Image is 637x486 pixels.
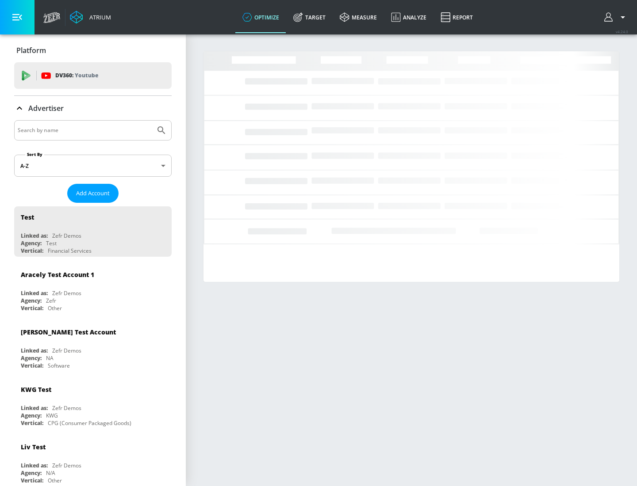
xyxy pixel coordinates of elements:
a: optimize [235,1,286,33]
div: KWG Test [21,385,51,394]
input: Search by name [18,125,152,136]
span: v 4.24.0 [616,29,628,34]
div: Agency: [21,412,42,419]
div: Linked as: [21,404,48,412]
div: [PERSON_NAME] Test AccountLinked as:Zefr DemosAgency:NAVertical:Software [14,321,172,372]
div: [PERSON_NAME] Test Account [21,328,116,336]
div: Zefr Demos [52,462,81,469]
button: Add Account [67,184,119,203]
div: KWG [46,412,58,419]
div: Platform [14,38,172,63]
div: Agency: [21,354,42,362]
div: Liv Test [21,443,46,451]
div: CPG (Consumer Packaged Goods) [48,419,131,427]
div: Vertical: [21,477,43,484]
div: TestLinked as:Zefr DemosAgency:TestVertical:Financial Services [14,206,172,257]
a: Report [434,1,480,33]
div: KWG TestLinked as:Zefr DemosAgency:KWGVertical:CPG (Consumer Packaged Goods) [14,379,172,429]
div: Linked as: [21,289,48,297]
div: Agency: [21,469,42,477]
div: NA [46,354,54,362]
div: Zefr [46,297,56,304]
div: Linked as: [21,462,48,469]
p: Advertiser [28,103,64,113]
div: Vertical: [21,419,43,427]
div: N/A [46,469,55,477]
div: Vertical: [21,247,43,254]
p: DV360: [55,71,98,80]
div: A-Z [14,155,172,177]
div: Other [48,477,62,484]
p: Platform [16,46,46,55]
p: Youtube [75,71,98,80]
div: Zefr Demos [52,347,81,354]
div: Other [48,304,62,312]
div: Test [46,239,57,247]
div: Aracely Test Account 1Linked as:Zefr DemosAgency:ZefrVertical:Other [14,264,172,314]
div: Agency: [21,239,42,247]
a: measure [333,1,384,33]
div: Agency: [21,297,42,304]
div: Aracely Test Account 1 [21,270,94,279]
label: Sort By [25,152,44,157]
a: Analyze [384,1,434,33]
div: Vertical: [21,304,43,312]
div: Zefr Demos [52,404,81,412]
div: Advertiser [14,96,172,121]
span: Add Account [76,188,110,198]
div: Linked as: [21,232,48,239]
div: Software [48,362,70,369]
div: Zefr Demos [52,232,81,239]
div: Linked as: [21,347,48,354]
div: Atrium [86,13,111,21]
div: Test [21,213,34,221]
div: Vertical: [21,362,43,369]
a: Target [286,1,333,33]
div: Zefr Demos [52,289,81,297]
div: Financial Services [48,247,92,254]
div: DV360: Youtube [14,62,172,89]
a: Atrium [70,11,111,24]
